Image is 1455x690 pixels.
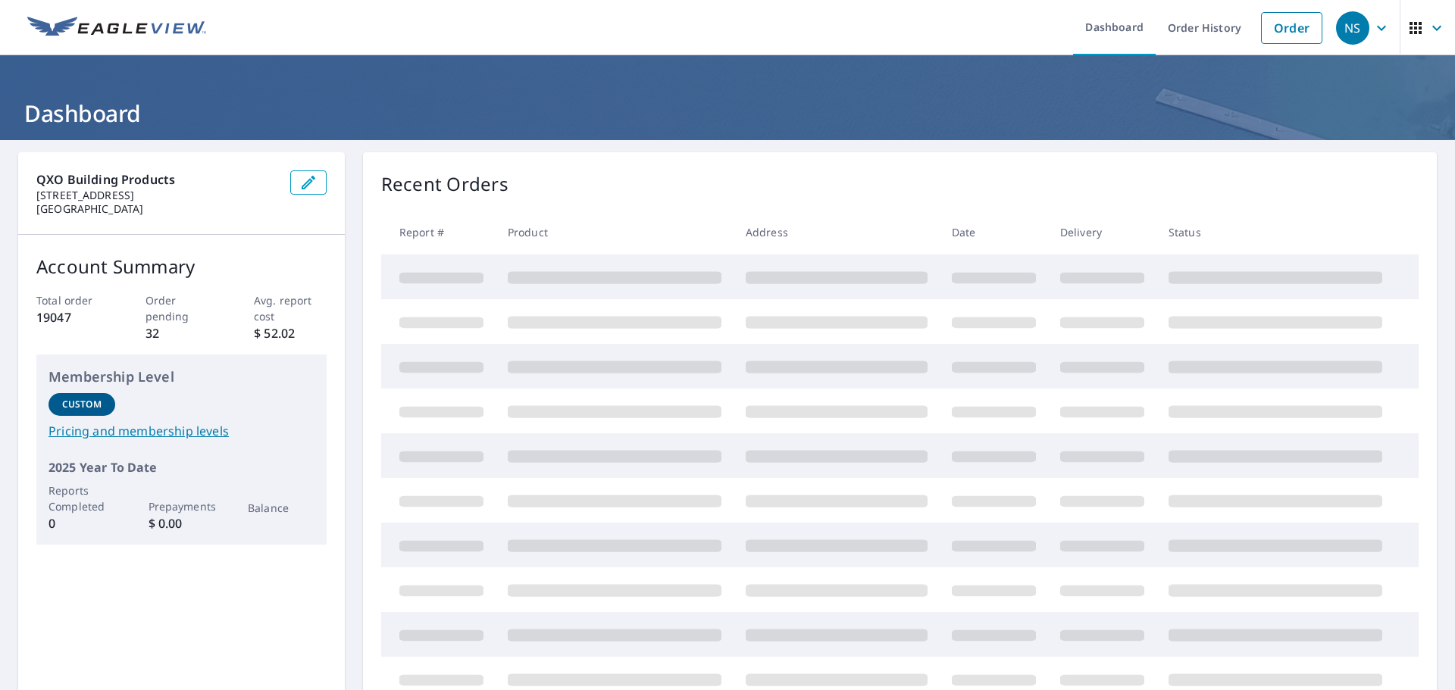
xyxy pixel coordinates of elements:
p: Prepayments [149,498,215,514]
p: Reports Completed [48,482,115,514]
p: 32 [145,324,218,342]
p: 2025 Year To Date [48,458,314,476]
p: QXO Building products [36,170,278,189]
p: $ 52.02 [254,324,327,342]
p: [GEOGRAPHIC_DATA] [36,202,278,216]
div: NS [1336,11,1369,45]
img: EV Logo [27,17,206,39]
th: Address [734,210,940,254]
p: Recent Orders [381,170,508,198]
a: Pricing and membership levels [48,422,314,440]
p: Custom [62,398,102,411]
p: Order pending [145,292,218,324]
th: Delivery [1048,210,1156,254]
th: Date [940,210,1048,254]
th: Report # [381,210,496,254]
p: Balance [248,500,314,516]
p: Account Summary [36,253,327,280]
th: Status [1156,210,1394,254]
a: Order [1261,12,1322,44]
p: Membership Level [48,367,314,387]
p: 0 [48,514,115,532]
p: Total order [36,292,109,308]
p: [STREET_ADDRESS] [36,189,278,202]
h1: Dashboard [18,98,1437,129]
th: Product [496,210,734,254]
p: Avg. report cost [254,292,327,324]
p: $ 0.00 [149,514,215,532]
p: 19047 [36,308,109,326]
